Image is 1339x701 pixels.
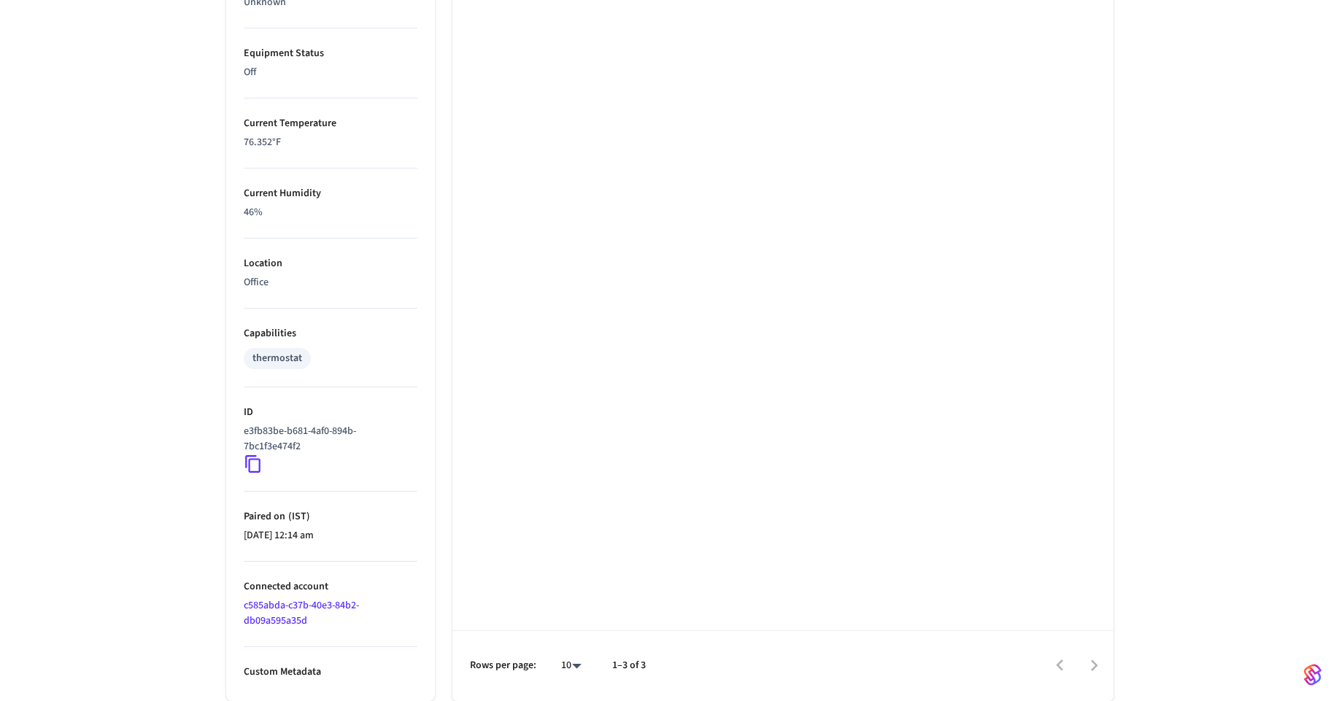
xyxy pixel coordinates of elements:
[244,135,417,150] p: 76.352 °F
[1304,663,1321,686] img: SeamLogoGradient.69752ec5.svg
[244,598,359,628] a: c585abda-c37b-40e3-84b2-db09a595a35d
[244,186,417,201] p: Current Humidity
[244,116,417,131] p: Current Temperature
[554,655,589,676] div: 10
[244,528,417,543] p: [DATE] 12:14 am
[612,658,646,673] p: 1–3 of 3
[244,424,412,454] p: e3fb83be-b681-4af0-894b-7bc1f3e474f2
[470,658,536,673] p: Rows per page:
[244,205,417,220] p: 46%
[244,46,417,61] p: Equipment Status
[252,351,302,366] div: thermostat
[285,509,310,524] span: ( IST )
[244,65,417,80] p: Off
[244,326,417,341] p: Capabilities
[244,275,417,290] p: Office
[244,256,417,271] p: Location
[244,665,417,680] p: Custom Metadata
[244,579,417,595] p: Connected account
[244,405,417,420] p: ID
[244,509,417,524] p: Paired on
